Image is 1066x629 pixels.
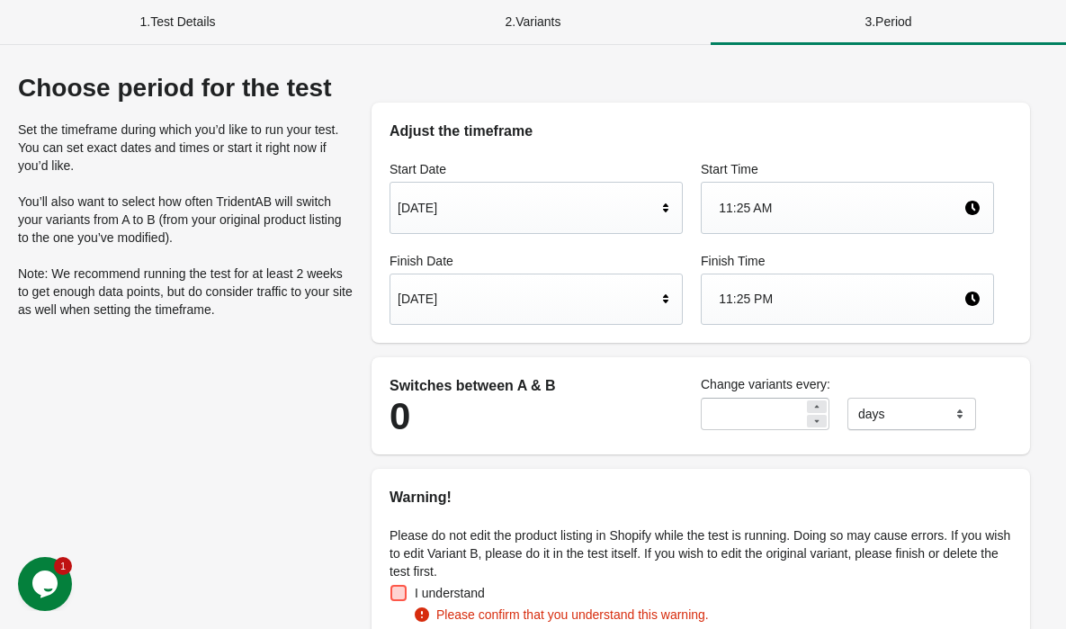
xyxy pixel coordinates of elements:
div: 11:25 PM [719,282,963,316]
div: 0 [390,397,683,436]
h2: Warning! [390,487,1012,508]
p: Note: We recommend running the test for at least 2 weeks to get enough data points, but do consid... [18,265,354,319]
label: Finish Time [701,252,994,270]
span: I understand [415,584,485,602]
label: Change variants every: [701,375,994,393]
h2: Adjust the timeframe [390,121,1012,142]
p: Please do not edit the product listing in Shopify while the test is running. Doing so may cause e... [390,526,1012,580]
div: Please confirm that you understand this warning. [415,606,1012,624]
div: Switches between A & B [390,375,683,397]
label: Start Date [390,160,683,178]
label: Start Time [701,160,994,178]
p: You’ll also want to select how often TridentAB will switch your variants from A to B (from your o... [18,193,354,247]
div: [DATE] [398,282,657,316]
div: 11:25 AM [719,191,963,225]
div: [DATE] [398,191,657,225]
div: Choose period for the test [18,74,354,103]
label: Finish Date [390,252,683,270]
p: Set the timeframe during which you’d like to run your test. You can set exact dates and times or ... [18,121,354,175]
iframe: chat widget [18,557,76,611]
